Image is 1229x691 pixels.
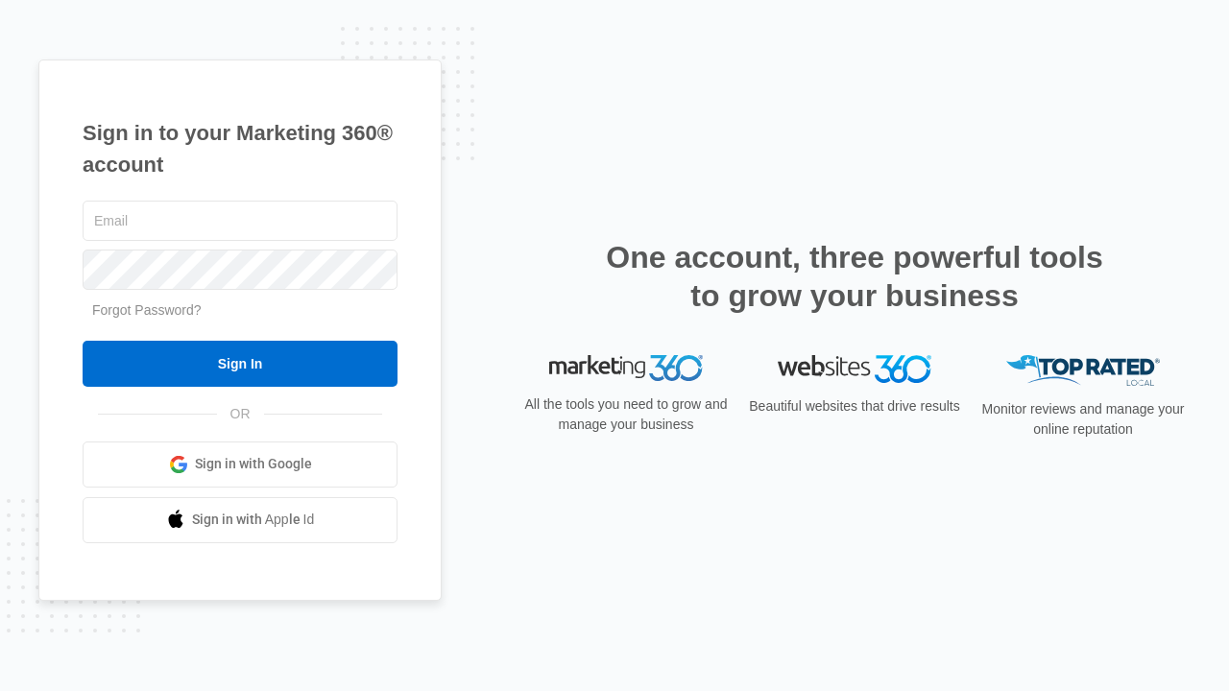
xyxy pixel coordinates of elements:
[83,201,398,241] input: Email
[195,454,312,474] span: Sign in with Google
[83,441,398,488] a: Sign in with Google
[83,497,398,543] a: Sign in with Apple Id
[192,510,315,530] span: Sign in with Apple Id
[518,394,734,435] p: All the tools you need to grow and manage your business
[83,341,398,387] input: Sign In
[747,396,962,417] p: Beautiful websites that drive results
[600,238,1109,315] h2: One account, three powerful tools to grow your business
[92,302,202,318] a: Forgot Password?
[549,355,703,382] img: Marketing 360
[217,404,264,424] span: OR
[83,117,398,180] h1: Sign in to your Marketing 360® account
[976,399,1191,440] p: Monitor reviews and manage your online reputation
[1006,355,1160,387] img: Top Rated Local
[778,355,931,383] img: Websites 360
